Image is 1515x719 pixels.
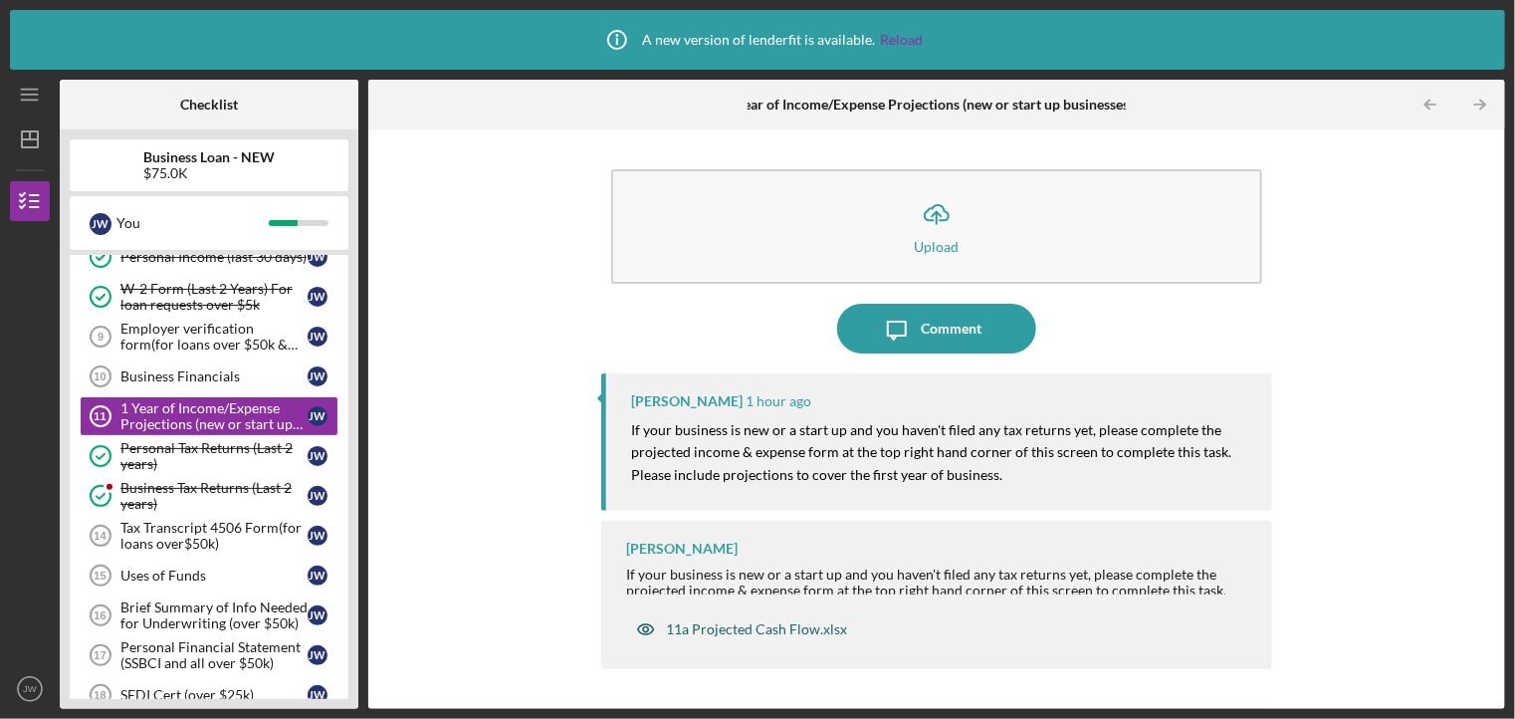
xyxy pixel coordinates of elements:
div: Comment [922,304,982,354]
div: Personal Income (last 30 days) [120,249,308,265]
div: [PERSON_NAME] [626,541,738,557]
div: Business Financials [120,368,308,384]
tspan: 18 [94,689,106,701]
div: $75.0K [143,165,275,181]
div: You [116,206,269,240]
tspan: 9 [98,331,104,343]
div: J W [308,526,327,546]
time: 2025-09-05 14:39 [746,393,811,409]
div: SEDI Cert (over $25k) [120,687,308,703]
div: J W [308,605,327,625]
a: 111 Year of Income/Expense Projections (new or start up businesses over $50k)JW [80,396,338,436]
b: Business Loan - NEW [143,149,275,165]
div: J W [308,645,327,665]
button: 11a Projected Cash Flow.xlsx [626,609,857,649]
mark: If your business is new or a start up and you haven't filed any tax returns yet, please complete ... [631,421,1234,483]
div: 11a Projected Cash Flow.xlsx [666,621,847,637]
a: Business Tax Returns (Last 2 years)JW [80,476,338,516]
b: 1 Year of Income/Expense Projections (new or start up businesses over $50k) [725,97,1198,113]
div: J W [308,685,327,705]
a: 9Employer verification form(for loans over $50k & W-2 Employement)JW [80,317,338,357]
div: W-2 Form (Last 2 Years) For loan requests over $5k [120,281,308,313]
div: Brief Summary of Info Needed for Underwriting (over $50k) [120,599,308,631]
div: Personal Tax Returns (Last 2 years) [120,440,308,472]
a: 17Personal Financial Statement (SSBCI and all over $50k)JW [80,635,338,675]
div: Employer verification form(for loans over $50k & W-2 Employement) [120,321,308,353]
tspan: 11 [94,410,106,422]
a: 16Brief Summary of Info Needed for Underwriting (over $50k)JW [80,596,338,635]
div: Personal Financial Statement (SSBCI and all over $50k) [120,639,308,671]
div: J W [308,327,327,347]
b: Checklist [180,97,238,113]
div: J W [308,566,327,586]
tspan: 15 [94,570,106,582]
a: Reload [880,32,923,48]
div: J W [308,486,327,506]
div: Upload [915,239,960,254]
a: 14Tax Transcript 4506 Form(for loans over$50k)JW [80,516,338,556]
a: W-2 Form (Last 2 Years) For loan requests over $5kJW [80,277,338,317]
tspan: 14 [94,530,107,542]
div: J W [308,446,327,466]
a: 10Business FinancialsJW [80,357,338,396]
div: J W [308,366,327,386]
a: Personal Tax Returns (Last 2 years)JW [80,436,338,476]
a: 18SEDI Cert (over $25k)JW [80,675,338,715]
div: 1 Year of Income/Expense Projections (new or start up businesses over $50k) [120,400,308,432]
div: Business Tax Returns (Last 2 years) [120,480,308,512]
div: Uses of Funds [120,568,308,584]
tspan: 16 [94,609,106,621]
a: 15Uses of FundsJW [80,556,338,596]
div: J W [308,247,327,267]
button: Comment [837,304,1036,354]
button: JW [10,669,50,709]
div: J W [90,213,111,235]
div: Tax Transcript 4506 Form(for loans over$50k) [120,520,308,552]
div: A new version of lenderfit is available. [592,15,923,65]
a: Personal Income (last 30 days)JW [80,237,338,277]
div: J W [308,406,327,426]
tspan: 17 [94,649,106,661]
div: J W [308,287,327,307]
div: If your business is new or a start up and you haven't filed any tax returns yet, please complete ... [626,567,1251,614]
tspan: 10 [94,370,106,382]
button: Upload [611,169,1261,284]
text: JW [23,684,38,695]
div: [PERSON_NAME] [631,393,743,409]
